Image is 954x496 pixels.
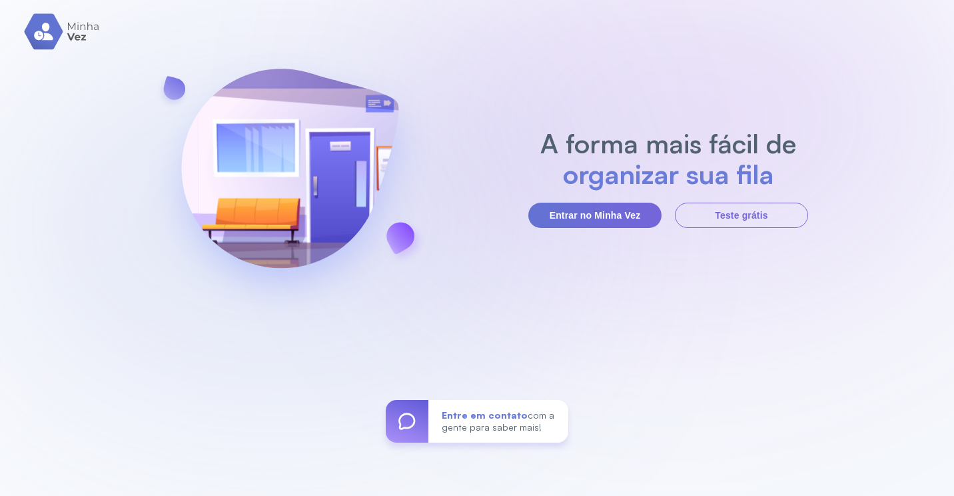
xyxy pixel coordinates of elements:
[428,400,568,443] div: com a gente para saber mais!
[534,128,803,159] h2: A forma mais fácil de
[442,409,528,421] span: Entre em contato
[386,400,568,443] a: Entre em contatocom a gente para saber mais!
[146,33,434,323] img: banner-login.svg
[675,203,808,228] button: Teste grátis
[534,159,803,189] h2: organizar sua fila
[24,13,101,50] img: logo.svg
[528,203,662,228] button: Entrar no Minha Vez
